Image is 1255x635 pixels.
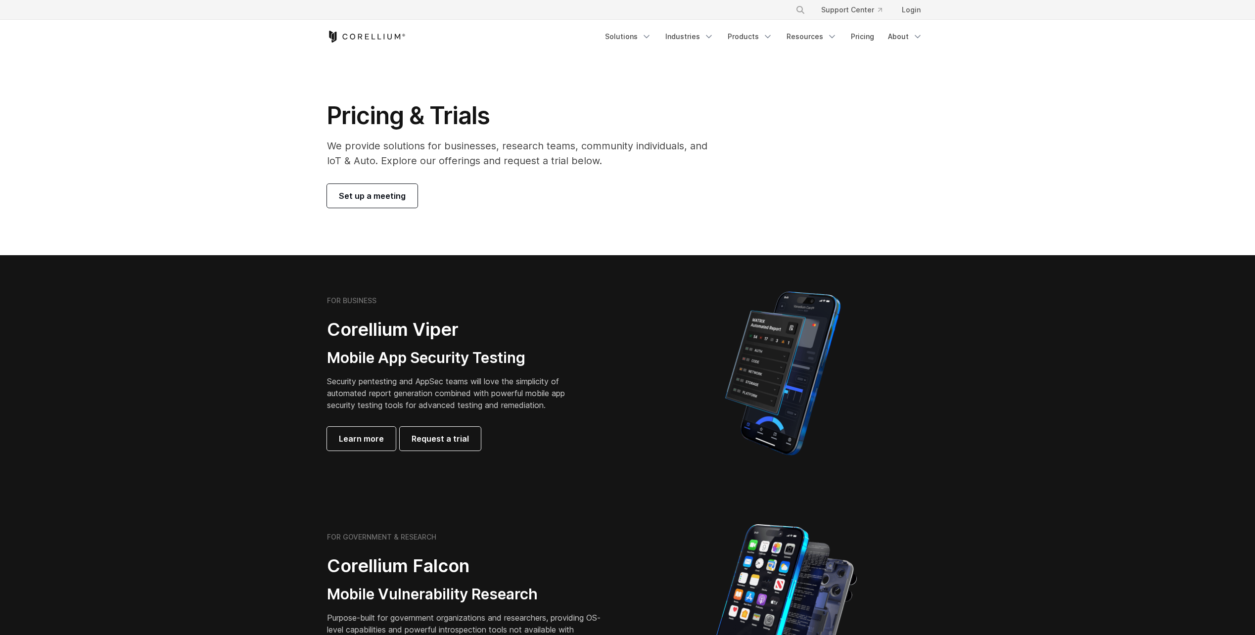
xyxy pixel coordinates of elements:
[791,1,809,19] button: Search
[845,28,880,45] a: Pricing
[327,375,580,411] p: Security pentesting and AppSec teams will love the simplicity of automated report generation comb...
[327,138,721,168] p: We provide solutions for businesses, research teams, community individuals, and IoT & Auto. Explo...
[781,28,843,45] a: Resources
[327,184,418,208] a: Set up a meeting
[784,1,929,19] div: Navigation Menu
[894,1,929,19] a: Login
[327,555,604,577] h2: Corellium Falcon
[400,427,481,451] a: Request a trial
[813,1,890,19] a: Support Center
[412,433,469,445] span: Request a trial
[882,28,929,45] a: About
[327,318,580,341] h2: Corellium Viper
[327,585,604,604] h3: Mobile Vulnerability Research
[327,101,721,131] h1: Pricing & Trials
[659,28,720,45] a: Industries
[708,287,857,460] img: Corellium MATRIX automated report on iPhone showing app vulnerability test results across securit...
[339,190,406,202] span: Set up a meeting
[327,349,580,367] h3: Mobile App Security Testing
[327,296,376,305] h6: FOR BUSINESS
[339,433,384,445] span: Learn more
[327,31,406,43] a: Corellium Home
[327,427,396,451] a: Learn more
[327,533,436,542] h6: FOR GOVERNMENT & RESEARCH
[599,28,929,45] div: Navigation Menu
[722,28,779,45] a: Products
[599,28,657,45] a: Solutions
